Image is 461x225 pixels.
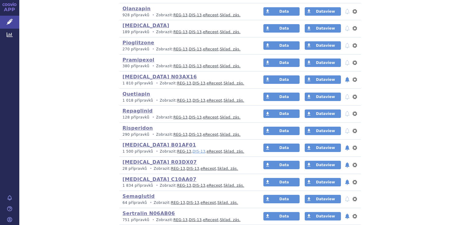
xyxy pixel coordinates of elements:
button: notifikace [344,161,350,169]
a: Data [263,75,300,84]
span: Dataview [316,180,335,184]
p: Zobrazit: , , , [122,81,252,86]
a: Data [263,212,300,220]
p: Zobrazit: , , , [122,166,252,171]
button: notifikace [344,42,350,49]
a: Data [263,41,300,50]
button: nastavení [352,144,358,151]
a: DIS-13 [192,149,205,154]
p: Zobrazit: , , , [122,47,252,52]
a: REG-13 [173,132,188,137]
a: DIS-13 [189,64,202,68]
p: Zobrazit: , , , [122,64,252,69]
a: Dataview [305,195,341,203]
a: Dataview [305,178,341,186]
a: eRecept [201,166,216,171]
span: 1 018 přípravků [122,98,153,103]
span: Data [279,78,289,82]
a: eRecept [203,132,219,137]
a: [MEDICAL_DATA] C10AA07 [122,176,196,182]
p: Zobrazit: , , , [122,132,252,137]
span: Data [279,61,289,65]
p: Zobrazit: , , , [122,149,252,154]
a: REG-13 [177,81,191,85]
span: Data [279,43,289,48]
span: 270 přípravků [122,47,149,51]
p: Zobrazit: , , , [122,200,252,205]
button: notifikace [344,25,350,32]
p: Zobrazit: , , , [122,13,252,18]
a: Dataview [305,144,341,152]
i: • [151,64,156,69]
a: Sklad. zás. [224,98,244,103]
a: eRecept [203,47,219,51]
a: Dataview [305,127,341,135]
span: 189 přípravků [122,30,149,34]
a: DIS-13 [186,166,199,171]
i: • [151,132,156,137]
span: Dataview [316,61,335,65]
span: Data [279,180,289,184]
button: nastavení [352,76,358,83]
span: 380 přípravků [122,64,149,68]
a: Quetiapin [122,91,150,97]
i: • [154,149,160,154]
a: Sklad. zás. [220,13,241,17]
span: Dataview [316,78,335,82]
a: [MEDICAL_DATA] B01AF01 [122,142,196,148]
a: DIS-13 [189,13,202,17]
a: DIS-13 [189,218,202,222]
a: REG-13 [173,115,188,119]
a: Repaglinid [122,108,153,114]
button: nastavení [352,8,358,15]
button: nastavení [352,179,358,186]
button: notifikace [344,8,350,15]
span: 928 přípravků [122,13,149,17]
a: REG-13 [171,166,185,171]
span: Data [279,197,289,201]
a: eRecept [207,183,222,188]
a: Dataview [305,7,341,16]
a: DIS-13 [192,183,205,188]
span: Data [279,129,289,133]
button: notifikace [344,110,350,117]
a: Sklad. zás. [220,47,241,51]
a: Sklad. zás. [218,201,238,205]
span: Data [279,95,289,99]
a: eRecept [203,30,219,34]
p: Zobrazit: , , , [122,217,252,223]
a: Data [263,195,300,203]
a: REG-13 [171,201,185,205]
a: Pramipexol [122,57,154,63]
span: Dataview [316,9,335,14]
a: Risperidon [122,125,153,131]
a: Data [263,144,300,152]
a: Dataview [305,212,341,220]
p: Zobrazit: , , , [122,115,252,120]
i: • [154,81,160,86]
a: Dataview [305,161,341,169]
span: 1 810 přípravků [122,81,153,85]
a: Dataview [305,93,341,101]
a: eRecept [207,98,222,103]
button: nastavení [352,195,358,203]
a: Sertralin N06AB06 [122,211,175,216]
a: Sklad. zás. [220,64,241,68]
span: Dataview [316,43,335,48]
a: Sklad. zás. [218,166,238,171]
a: Data [263,161,300,169]
a: DIS-13 [192,98,205,103]
span: Data [279,112,289,116]
i: • [151,115,156,120]
p: Zobrazit: , , , [122,183,252,188]
a: Dataview [305,109,341,118]
button: notifikace [344,59,350,66]
a: REG-13 [177,149,191,154]
a: Data [263,178,300,186]
a: Data [263,24,300,33]
a: REG-13 [177,183,191,188]
button: nastavení [352,25,358,32]
span: Data [279,26,289,30]
i: • [151,217,156,223]
span: Data [279,146,289,150]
